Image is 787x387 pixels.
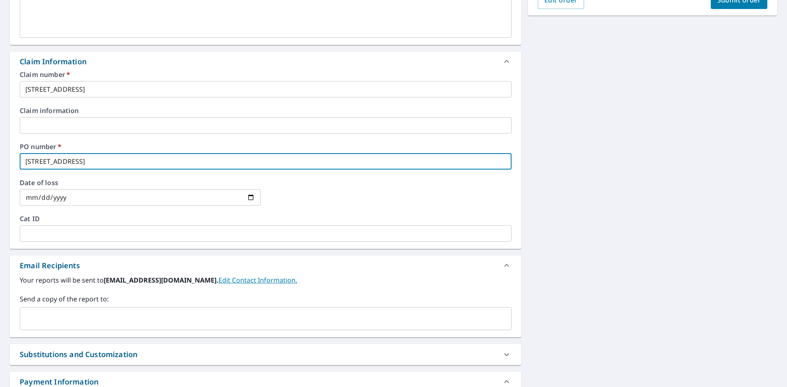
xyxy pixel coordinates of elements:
[20,143,512,150] label: PO number
[10,52,521,71] div: Claim Information
[10,344,521,365] div: Substitutions and Customization
[20,71,512,78] label: Claim number
[20,179,261,186] label: Date of loss
[20,215,512,222] label: Cat ID
[20,349,137,360] div: Substitutions and Customization
[20,294,512,304] label: Send a copy of the report to:
[10,256,521,275] div: Email Recipients
[20,275,512,285] label: Your reports will be sent to
[104,276,218,285] b: [EMAIL_ADDRESS][DOMAIN_NAME].
[218,276,297,285] a: EditContactInfo
[20,107,512,114] label: Claim information
[20,260,80,271] div: Email Recipients
[20,56,86,67] div: Claim Information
